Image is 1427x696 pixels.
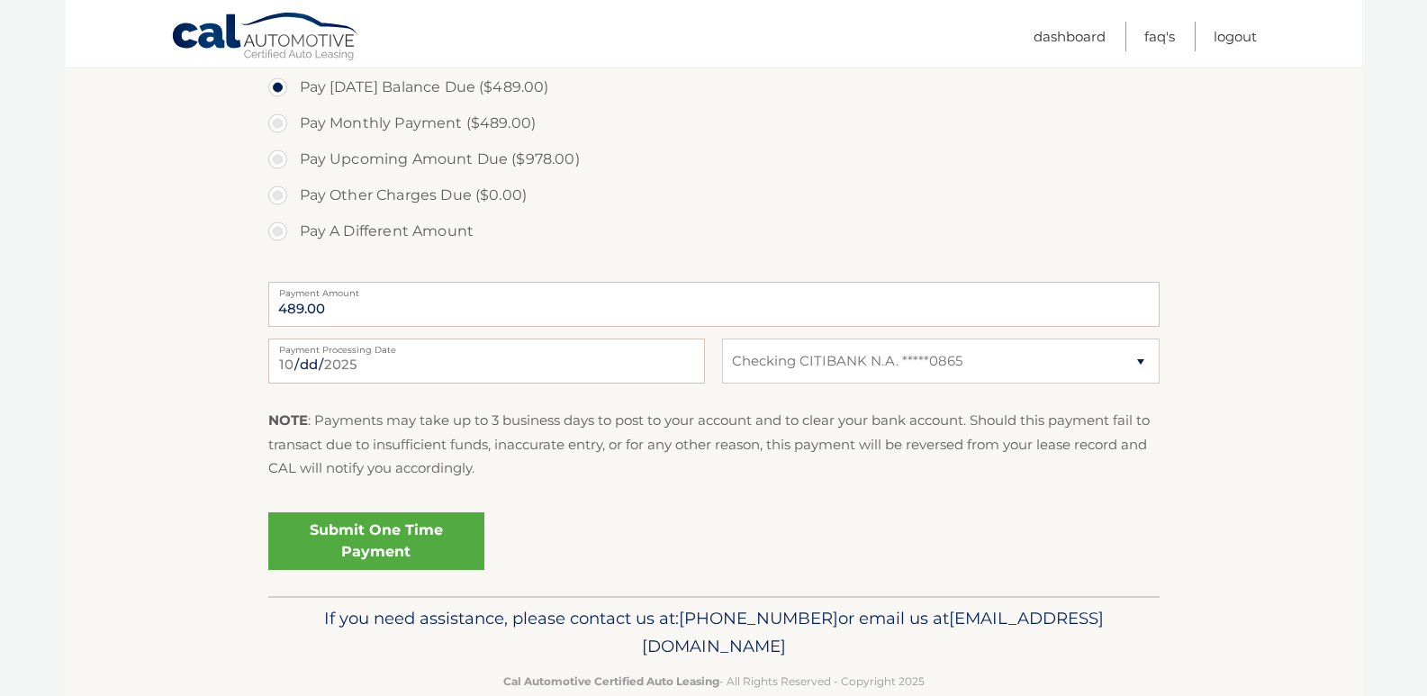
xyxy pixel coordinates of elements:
[1214,22,1257,51] a: Logout
[268,409,1160,480] p: : Payments may take up to 3 business days to post to your account and to clear your bank account....
[268,512,484,570] a: Submit One Time Payment
[679,608,838,628] span: [PHONE_NUMBER]
[1034,22,1106,51] a: Dashboard
[503,674,719,688] strong: Cal Automotive Certified Auto Leasing
[268,177,1160,213] label: Pay Other Charges Due ($0.00)
[268,105,1160,141] label: Pay Monthly Payment ($489.00)
[280,672,1148,691] p: - All Rights Reserved - Copyright 2025
[171,12,360,64] a: Cal Automotive
[268,339,705,384] input: Payment Date
[268,69,1160,105] label: Pay [DATE] Balance Due ($489.00)
[1144,22,1175,51] a: FAQ's
[268,282,1160,296] label: Payment Amount
[268,282,1160,327] input: Payment Amount
[280,604,1148,662] p: If you need assistance, please contact us at: or email us at
[268,411,308,429] strong: NOTE
[268,213,1160,249] label: Pay A Different Amount
[268,339,705,353] label: Payment Processing Date
[268,141,1160,177] label: Pay Upcoming Amount Due ($978.00)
